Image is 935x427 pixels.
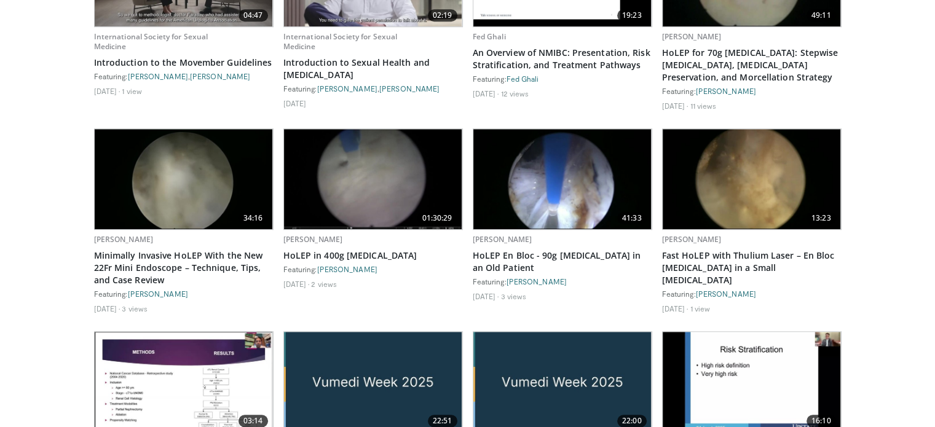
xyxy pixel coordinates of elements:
[662,86,842,96] div: Featuring:
[690,101,716,111] li: 11 views
[283,249,463,262] a: HoLEP in 400g [MEDICAL_DATA]
[473,129,652,229] img: b08f3c50-82b7-4cc9-90b3-aa2d6d41f145.620x360_q85_upscale.jpg
[696,289,756,298] a: [PERSON_NAME]
[807,212,836,224] span: 13:23
[94,86,120,96] li: [DATE]
[473,234,532,245] a: [PERSON_NAME]
[807,9,836,22] span: 49:11
[94,289,274,299] div: Featuring:
[239,415,268,427] span: 03:14
[663,129,841,229] img: 0589a4c9-74fc-485b-91cc-7b941f791008.620x360_q85_upscale.jpg
[94,304,120,313] li: [DATE]
[428,9,457,22] span: 02:19
[662,249,842,286] a: Fast HoLEP with Thulium Laser – En Bloc [MEDICAL_DATA] in a Small [MEDICAL_DATA]
[662,234,722,245] a: [PERSON_NAME]
[617,415,647,427] span: 22:00
[662,31,722,42] a: [PERSON_NAME]
[662,304,688,313] li: [DATE]
[473,129,652,229] a: 41:33
[122,304,148,313] li: 3 views
[128,289,188,298] a: [PERSON_NAME]
[473,249,652,274] a: HoLEP En Bloc - 90g [MEDICAL_DATA] in an Old Patient
[283,84,463,93] div: Featuring: ,
[94,71,274,81] div: Featuring: ,
[473,88,499,98] li: [DATE]
[690,304,710,313] li: 1 view
[283,98,307,108] li: [DATE]
[473,31,506,42] a: Fed Ghali
[317,84,377,93] a: [PERSON_NAME]
[617,212,647,224] span: 41:33
[617,9,647,22] span: 19:23
[94,31,208,52] a: International Society for Sexual Medicine
[663,129,841,229] a: 13:23
[696,87,756,95] a: [PERSON_NAME]
[507,74,539,83] a: Fed Ghali
[283,234,343,245] a: [PERSON_NAME]
[500,291,526,301] li: 3 views
[122,86,142,96] li: 1 view
[662,289,842,299] div: Featuring:
[95,129,273,229] img: bfa02969-f2ff-4615-b51a-595b9b287868.620x360_q85_upscale.jpg
[317,265,377,273] a: [PERSON_NAME]
[239,212,268,224] span: 34:16
[473,291,499,301] li: [DATE]
[428,415,457,427] span: 22:51
[284,129,462,229] a: 01:30:29
[128,72,188,80] a: [PERSON_NAME]
[507,277,567,286] a: [PERSON_NAME]
[283,31,398,52] a: International Society for Sexual Medicine
[94,249,274,286] a: Minimally Invasive HoLEP With the New 22Fr Mini Endoscope – Technique, Tips, and Case Review
[239,9,268,22] span: 04:47
[283,264,463,274] div: Featuring:
[95,129,273,229] a: 34:16
[500,88,529,98] li: 12 views
[94,234,154,245] a: [PERSON_NAME]
[473,74,652,84] div: Featuring:
[283,57,463,81] a: Introduction to Sexual Health and [MEDICAL_DATA]
[417,212,457,224] span: 01:30:29
[662,101,688,111] li: [DATE]
[379,84,440,93] a: [PERSON_NAME]
[807,415,836,427] span: 16:10
[311,279,337,289] li: 2 views
[94,57,274,69] a: Introduction to the Movember Guidelines
[284,129,462,229] img: 50ef2967-76b8-4bc0-90ab-b7c05c34063d.620x360_q85_upscale.jpg
[662,47,842,84] a: HoLEP for 70g [MEDICAL_DATA]: Stepwise [MEDICAL_DATA], [MEDICAL_DATA] Preservation, and Morcellat...
[283,279,310,289] li: [DATE]
[473,276,652,286] div: Featuring:
[473,47,652,71] a: An Overview of NMIBC: Presentation, Risk Stratification, and Treatment Pathways
[190,72,250,80] a: [PERSON_NAME]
